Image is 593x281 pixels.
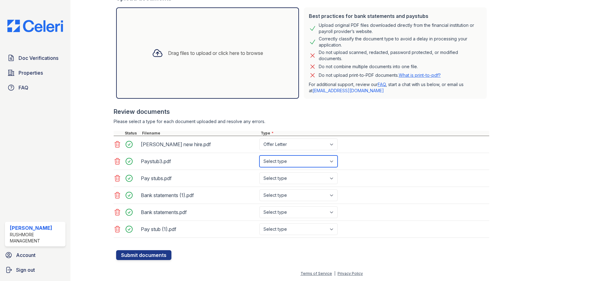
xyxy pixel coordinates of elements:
[124,131,141,136] div: Status
[319,49,482,62] div: Do not upload scanned, redacted, password protected, or modified documents.
[309,12,482,20] div: Best practices for bank statements and paystubs
[259,131,489,136] div: Type
[2,20,68,32] img: CE_Logo_Blue-a8612792a0a2168367f1c8372b55b34899dd931a85d93a1a3d3e32e68fde9ad4.png
[319,63,418,70] div: Do not combine multiple documents into one file.
[19,84,28,91] span: FAQ
[19,69,43,76] span: Properties
[319,22,482,35] div: Upload original PDF files downloaded directly from the financial institution or payroll provider’...
[319,36,482,48] div: Correctly classify the document type to avoid a delay in processing your application.
[16,251,36,259] span: Account
[19,54,58,62] span: Doc Verifications
[5,81,65,94] a: FAQ
[141,224,257,234] div: Pay stub (1).pdf
[378,82,386,87] a: FAQ
[5,67,65,79] a: Properties
[338,271,363,276] a: Privacy Policy
[399,72,441,78] a: What is print-to-pdf?
[2,249,68,261] a: Account
[141,139,257,149] div: [PERSON_NAME] new hire.pdf
[141,207,257,217] div: Bank statements.pdf
[10,224,63,232] div: [PERSON_NAME]
[10,232,63,244] div: Rushmore Management
[313,88,384,93] a: [EMAIL_ADDRESS][DOMAIN_NAME]
[168,49,263,57] div: Drag files to upload or click here to browse
[141,131,259,136] div: Filename
[2,264,68,276] a: Sign out
[141,190,257,200] div: Bank statements (1).pdf
[319,72,441,78] p: Do not upload print-to-PDF documents.
[5,52,65,64] a: Doc Verifications
[141,156,257,166] div: Paystub3.pdf
[301,271,332,276] a: Terms of Service
[16,266,35,274] span: Sign out
[114,118,489,125] div: Please select a type for each document uploaded and resolve any errors.
[116,250,171,260] button: Submit documents
[141,173,257,183] div: Pay stubs.pdf
[334,271,335,276] div: |
[114,107,489,116] div: Review documents
[309,81,482,94] p: For additional support, review our , start a chat with us below, or email us at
